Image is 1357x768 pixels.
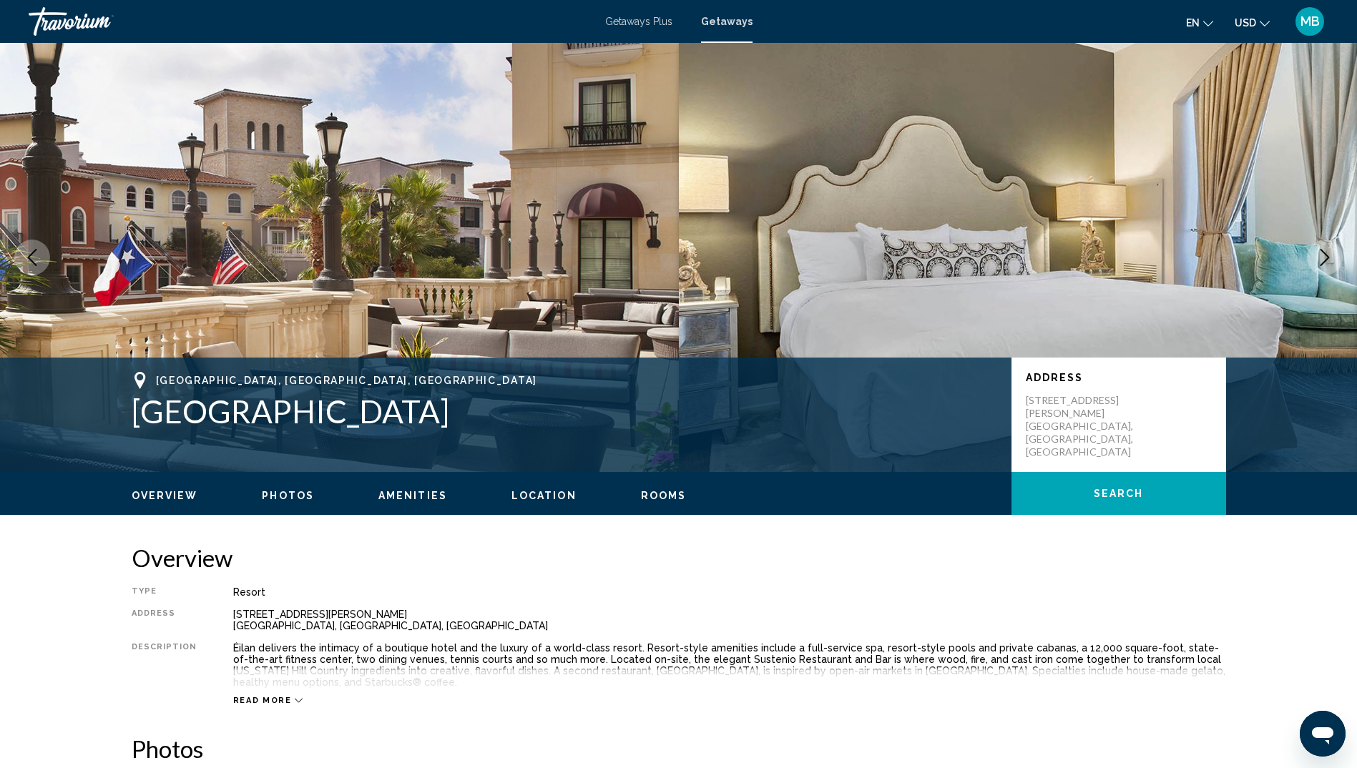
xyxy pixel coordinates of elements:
[1300,711,1346,757] iframe: Button to launch messaging window
[14,240,50,275] button: Previous image
[233,696,292,705] span: Read more
[233,609,1226,631] div: [STREET_ADDRESS][PERSON_NAME] [GEOGRAPHIC_DATA], [GEOGRAPHIC_DATA], [GEOGRAPHIC_DATA]
[132,609,197,631] div: Address
[233,642,1226,688] div: Éilan delivers the intimacy of a boutique hotel and the luxury of a world-class resort. Resort-st...
[262,489,314,502] button: Photos
[1186,12,1213,33] button: Change language
[1011,472,1226,515] button: Search
[378,490,447,501] span: Amenities
[1026,372,1212,383] p: Address
[29,7,591,36] a: Travorium
[132,734,1226,763] h2: Photos
[378,489,447,502] button: Amenities
[511,490,577,501] span: Location
[1235,17,1256,29] span: USD
[233,695,303,706] button: Read more
[1026,394,1140,458] p: [STREET_ADDRESS][PERSON_NAME] [GEOGRAPHIC_DATA], [GEOGRAPHIC_DATA], [GEOGRAPHIC_DATA]
[641,490,687,501] span: Rooms
[1291,6,1328,36] button: User Menu
[1307,240,1343,275] button: Next image
[1094,488,1144,500] span: Search
[262,490,314,501] span: Photos
[701,16,753,27] a: Getaways
[1186,17,1200,29] span: en
[156,375,537,386] span: [GEOGRAPHIC_DATA], [GEOGRAPHIC_DATA], [GEOGRAPHIC_DATA]
[132,543,1226,572] h2: Overview
[132,586,197,598] div: Type
[233,586,1226,598] div: Resort
[132,393,997,430] h1: [GEOGRAPHIC_DATA]
[132,489,198,502] button: Overview
[1300,14,1320,29] span: MB
[1235,12,1270,33] button: Change currency
[132,642,197,688] div: Description
[641,489,687,502] button: Rooms
[132,490,198,501] span: Overview
[511,489,577,502] button: Location
[605,16,672,27] a: Getaways Plus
